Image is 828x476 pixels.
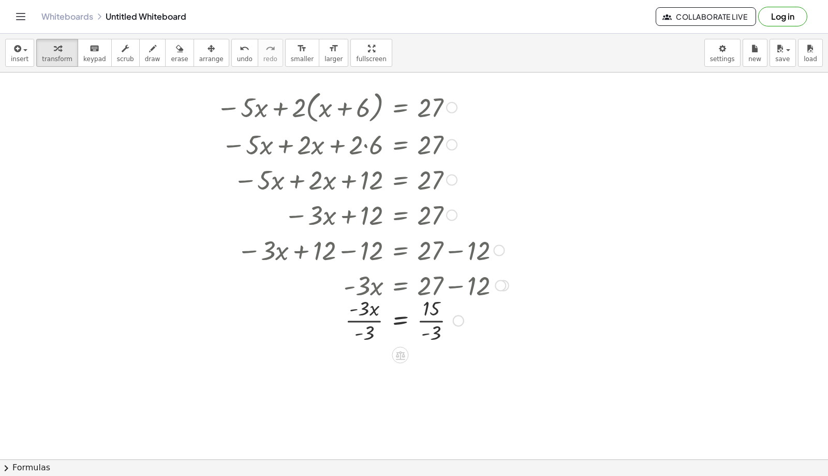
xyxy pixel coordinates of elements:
[12,8,29,25] button: Toggle navigation
[798,39,823,67] button: load
[171,55,188,63] span: erase
[324,55,343,63] span: larger
[704,39,741,67] button: settings
[329,42,338,55] i: format_size
[90,42,99,55] i: keyboard
[775,55,790,63] span: save
[743,39,767,67] button: new
[664,12,747,21] span: Collaborate Live
[258,39,283,67] button: redoredo
[319,39,348,67] button: format_sizelarger
[263,55,277,63] span: redo
[356,55,386,63] span: fullscreen
[392,347,408,364] div: Apply the same math to both sides of the equation
[758,7,807,26] button: Log in
[240,42,249,55] i: undo
[748,55,761,63] span: new
[656,7,756,26] button: Collaborate Live
[199,55,224,63] span: arrange
[265,42,275,55] i: redo
[770,39,796,67] button: save
[165,39,194,67] button: erase
[111,39,140,67] button: scrub
[139,39,166,67] button: draw
[804,55,817,63] span: load
[117,55,134,63] span: scrub
[42,55,72,63] span: transform
[194,39,229,67] button: arrange
[145,55,160,63] span: draw
[285,39,319,67] button: format_sizesmaller
[350,39,392,67] button: fullscreen
[297,42,307,55] i: format_size
[41,11,93,22] a: Whiteboards
[5,39,34,67] button: insert
[710,55,735,63] span: settings
[36,39,78,67] button: transform
[83,55,106,63] span: keypad
[231,39,258,67] button: undoundo
[78,39,112,67] button: keyboardkeypad
[291,55,314,63] span: smaller
[11,55,28,63] span: insert
[237,55,253,63] span: undo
